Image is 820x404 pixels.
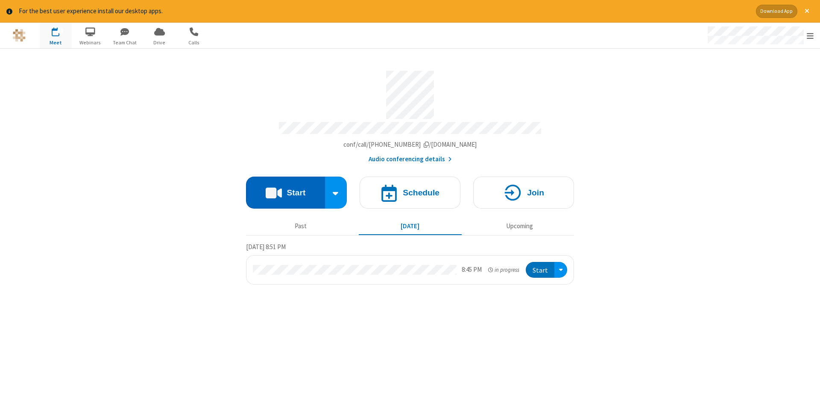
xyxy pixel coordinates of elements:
[74,39,106,47] span: Webinars
[246,242,574,285] section: Today's Meetings
[462,265,482,275] div: 8:45 PM
[360,177,460,209] button: Schedule
[246,243,286,251] span: [DATE] 8:51 PM
[343,140,477,150] button: Copy my meeting room linkCopy my meeting room link
[19,6,750,16] div: For the best user experience install our desktop apps.
[40,39,72,47] span: Meet
[58,27,63,34] div: 1
[343,140,477,148] span: Copy my meeting room link
[488,266,519,274] em: in progress
[246,64,574,164] section: Account details
[325,177,347,209] div: Start conference options
[526,262,554,278] button: Start
[359,218,462,235] button: [DATE]
[246,177,325,209] button: Start
[403,189,439,197] h4: Schedule
[13,29,26,42] img: QA Selenium DO NOT DELETE OR CHANGE
[800,5,814,18] button: Close alert
[369,154,452,164] button: Audio conferencing details
[756,5,797,18] button: Download App
[468,218,571,235] button: Upcoming
[143,39,176,47] span: Drive
[109,39,141,47] span: Team Chat
[249,218,352,235] button: Past
[473,177,574,209] button: Join
[527,189,544,197] h4: Join
[178,39,210,47] span: Calls
[700,23,820,48] div: Open menu
[554,262,567,278] div: Open menu
[3,23,35,48] button: Logo
[287,189,305,197] h4: Start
